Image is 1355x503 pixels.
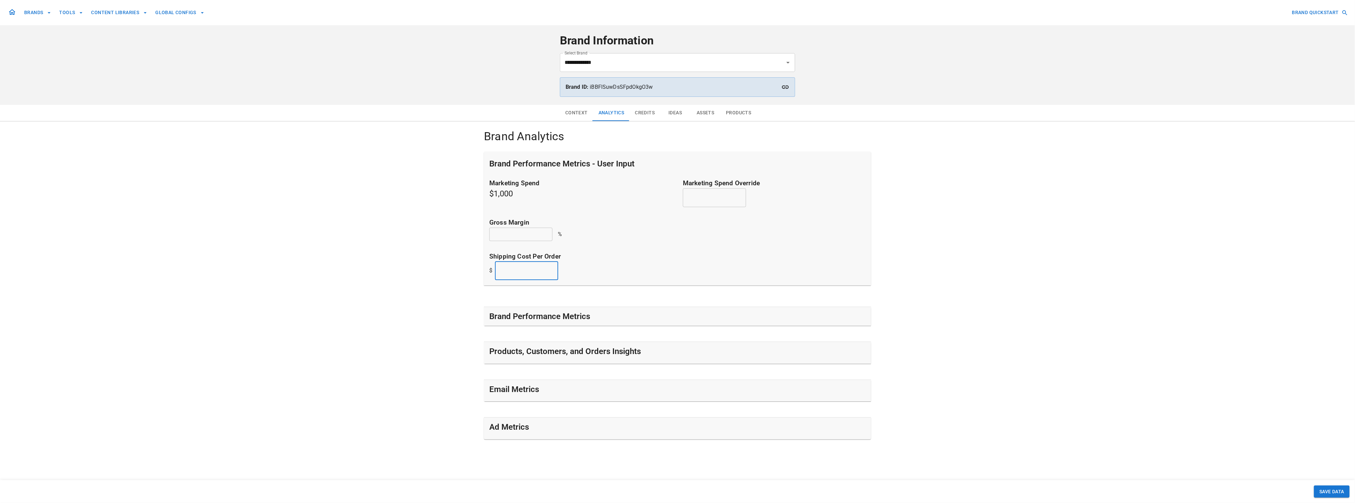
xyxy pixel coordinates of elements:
div: Brand Performance Metrics - User Input [484,152,871,176]
h5: Brand Performance Metrics - User Input [489,158,634,169]
button: Products [721,105,756,121]
p: Gross margin [489,218,866,228]
button: CONTENT LIBRARIES [88,6,150,19]
h4: Brand Information [560,34,795,48]
button: SAVE DATA [1314,486,1350,498]
button: Ideas [660,105,690,121]
div: Brand Performance Metrics [484,307,871,326]
h4: Brand Analytics [484,129,871,144]
p: $ [489,267,492,275]
label: Select Brand [565,50,587,56]
h5: $1,000 [489,179,672,207]
div: Email Metrics [484,380,871,401]
p: Marketing Spend Override [683,179,866,188]
p: % [558,230,562,238]
div: Products, Customers, and Orders Insights [484,342,871,363]
button: TOOLS [56,6,86,19]
h5: Products, Customers, and Orders Insights [489,346,641,357]
h5: Ad Metrics [489,422,529,432]
button: Context [560,105,593,121]
h5: Email Metrics [489,384,539,395]
p: iBBFlSuwDsSFpdOkgO3w [566,83,789,91]
button: Assets [690,105,721,121]
button: Analytics [593,105,630,121]
button: Credits [629,105,660,121]
strong: Brand ID: [566,84,588,90]
button: GLOBAL CONFIGS [153,6,207,19]
p: Marketing Spend [489,179,672,188]
h5: Brand Performance Metrics [489,311,590,322]
button: BRAND QUICKSTART [1289,6,1350,19]
button: Open [783,58,793,67]
p: Shipping cost per order [489,252,866,262]
div: Ad Metrics [484,418,871,439]
button: BRANDS [22,6,54,19]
